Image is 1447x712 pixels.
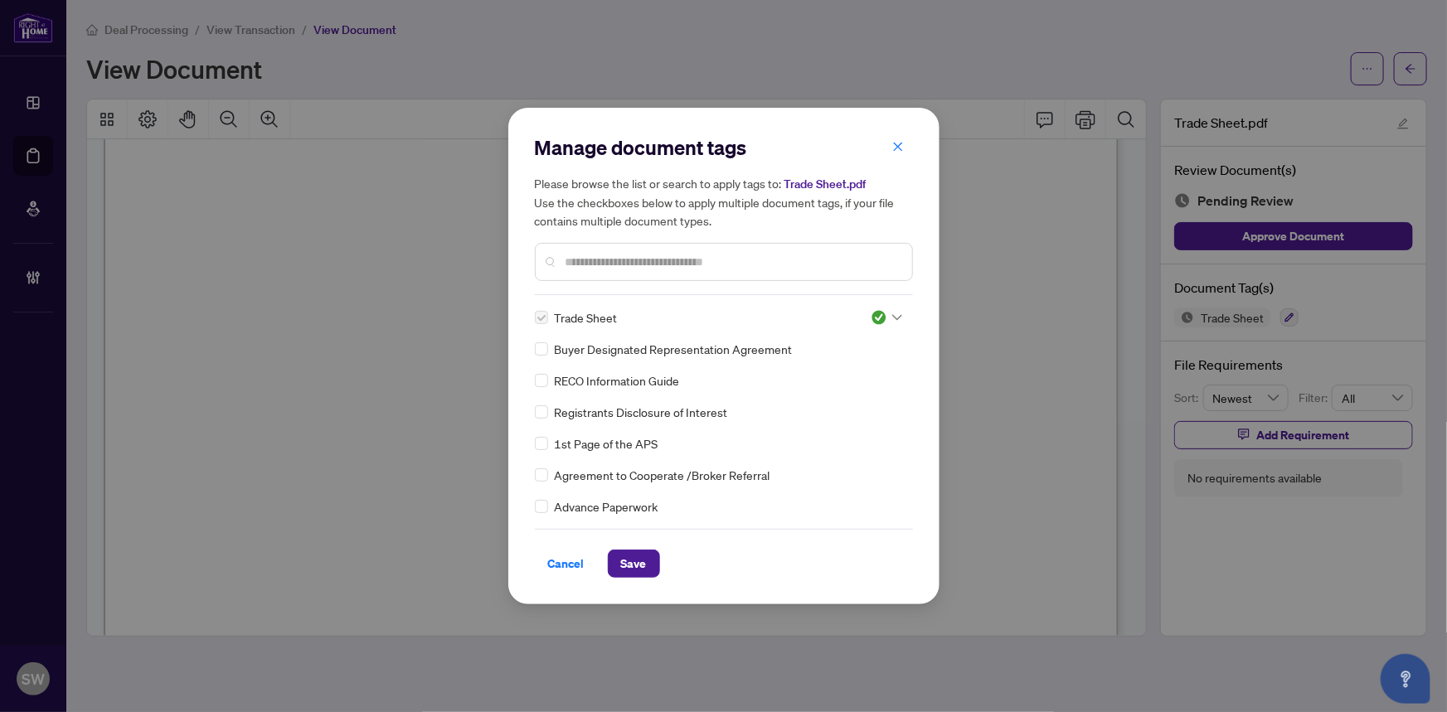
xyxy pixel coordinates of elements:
[535,174,913,230] h5: Please browse the list or search to apply tags to: Use the checkboxes below to apply multiple doc...
[871,309,902,326] span: Approved
[892,141,904,153] span: close
[555,308,618,327] span: Trade Sheet
[555,371,680,390] span: RECO Information Guide
[548,550,585,577] span: Cancel
[555,497,658,516] span: Advance Paperwork
[555,403,728,421] span: Registrants Disclosure of Interest
[535,550,598,578] button: Cancel
[871,309,887,326] img: status
[1381,654,1430,704] button: Open asap
[535,134,913,161] h2: Manage document tags
[784,177,867,191] span: Trade Sheet.pdf
[608,550,660,578] button: Save
[555,466,770,484] span: Agreement to Cooperate /Broker Referral
[555,434,658,453] span: 1st Page of the APS
[555,340,793,358] span: Buyer Designated Representation Agreement
[621,550,647,577] span: Save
